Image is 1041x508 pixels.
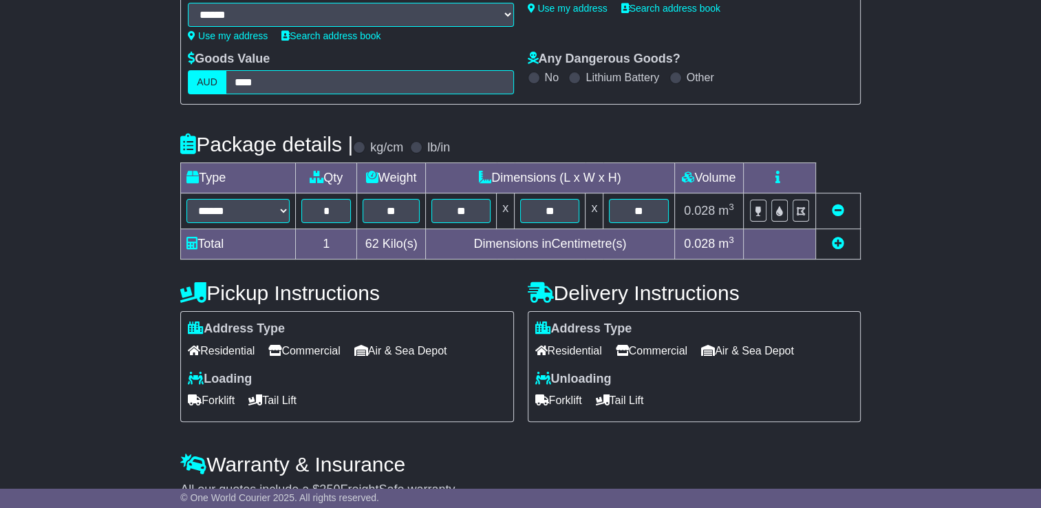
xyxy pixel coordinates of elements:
span: Forklift [535,390,582,411]
label: kg/cm [370,140,403,156]
span: © One World Courier 2025. All rights reserved. [180,492,379,503]
span: Residential [188,340,255,361]
td: Weight [357,163,426,193]
span: Air & Sea Depot [354,340,447,361]
a: Search address book [281,30,380,41]
span: Commercial [268,340,340,361]
label: Address Type [188,321,285,337]
div: All our quotes include a $ FreightSafe warranty. [180,483,861,498]
a: Use my address [188,30,268,41]
td: Total [181,229,296,260]
td: x [497,193,515,229]
span: Tail Lift [248,390,297,411]
sup: 3 [729,202,734,212]
span: m [718,204,734,218]
td: Dimensions in Centimetre(s) [425,229,674,260]
td: x [586,193,603,229]
h4: Package details | [180,133,353,156]
label: Other [687,71,714,84]
span: 250 [319,483,340,496]
a: Search address book [621,3,720,14]
span: 0.028 [684,237,715,251]
h4: Warranty & Insurance [180,453,861,476]
span: m [718,237,734,251]
span: Forklift [188,390,235,411]
td: Kilo(s) [357,229,426,260]
td: 1 [296,229,357,260]
h4: Delivery Instructions [528,282,861,304]
label: Any Dangerous Goods? [528,52,680,67]
span: 62 [365,237,379,251]
td: Type [181,163,296,193]
label: Address Type [535,321,632,337]
label: No [545,71,559,84]
h4: Pickup Instructions [180,282,513,304]
label: Lithium Battery [586,71,659,84]
label: Goods Value [188,52,270,67]
label: Unloading [535,372,612,387]
a: Remove this item [832,204,844,218]
span: Air & Sea Depot [701,340,794,361]
td: Dimensions (L x W x H) [425,163,674,193]
label: AUD [188,70,226,94]
a: Use my address [528,3,608,14]
label: lb/in [427,140,450,156]
span: Residential [535,340,602,361]
span: Commercial [616,340,687,361]
sup: 3 [729,235,734,245]
span: Tail Lift [596,390,644,411]
td: Qty [296,163,357,193]
span: 0.028 [684,204,715,218]
label: Loading [188,372,252,387]
a: Add new item [832,237,844,251]
td: Volume [674,163,743,193]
